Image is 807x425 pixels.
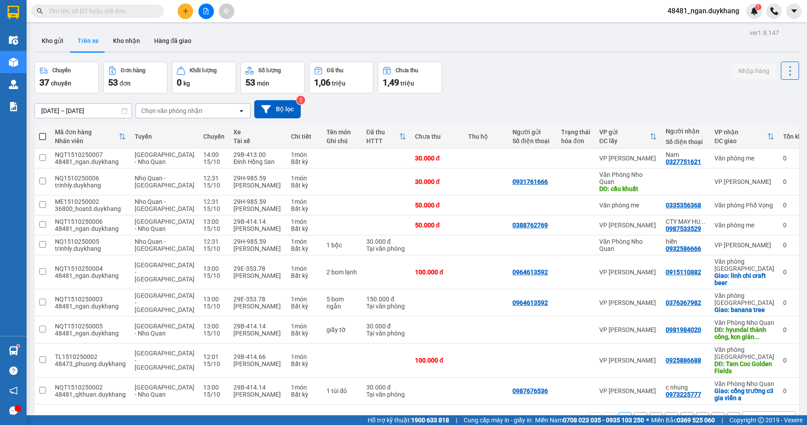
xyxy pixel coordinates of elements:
div: DĐ: Tam Coc Golden Fields [714,360,774,374]
span: plus [182,8,189,14]
span: file-add [203,8,209,14]
div: Tại văn phòng [366,330,406,337]
div: 48481_ngan.duykhang [55,158,126,165]
div: 30.000 đ [366,384,406,391]
svg: open [238,107,245,114]
span: Miền Bắc [651,415,715,425]
div: Bất kỳ [291,272,318,279]
div: 30.000 đ [415,155,459,162]
div: [PERSON_NAME] [233,303,282,310]
div: NQT1510250006 [55,218,126,225]
button: file-add [198,4,214,19]
div: 150.000 đ [366,296,406,303]
div: 50.000 đ [415,202,459,209]
img: warehouse-icon [9,80,18,89]
button: Hàng đã giao [147,30,198,51]
div: c nhung [666,384,706,391]
div: VP [PERSON_NAME] [599,326,657,333]
div: 15/10 [203,303,225,310]
div: 0388762769 [512,222,548,229]
div: VP [PERSON_NAME] [599,155,657,162]
div: 0987676536 [512,387,548,394]
div: 29B-413.00 [233,151,282,158]
div: VP gửi [599,129,650,136]
div: Giao: linh chi craft beer [714,272,774,286]
div: 100.000 đ [415,269,459,276]
div: [PERSON_NAME] [233,205,282,212]
div: Văn phòng [GEOGRAPHIC_DATA] [714,258,774,272]
div: Giao: cổng trường c3 gia viễn a [714,387,774,402]
div: Xe [233,129,282,136]
div: NQT1510250003 [55,296,126,303]
div: Bất kỳ [291,360,318,367]
button: Đơn hàng53đơn [103,62,167,94]
div: 0 [783,357,805,364]
div: trinhly.duykhang [55,182,126,189]
div: 15/10 [203,330,225,337]
div: Số điện thoại [666,138,706,145]
div: 30.000 đ [366,238,406,245]
svg: open [783,415,790,422]
div: 15/10 [203,360,225,367]
button: Trên xe [70,30,106,51]
div: Bất kỳ [291,245,318,252]
div: Văn Phòng Nho Quan [599,171,657,185]
div: Chuyến [203,133,225,140]
span: chuyến [51,80,71,87]
button: Nhập hàng [731,63,776,79]
span: question-circle [9,367,18,375]
div: 14:00 [203,151,225,158]
div: Đinh Hồng San [233,158,282,165]
div: DĐ: cầu khuất [599,185,657,192]
div: Chọn văn phòng nhận [141,106,202,115]
input: Select a date range. [35,104,132,118]
sup: 1 [17,345,19,347]
div: giấy tờ [326,326,357,333]
div: VP [PERSON_NAME] [599,357,657,364]
span: | [722,415,723,425]
div: Văn Phòng Nho Quan [599,238,657,252]
th: Toggle SortBy [710,125,779,148]
div: [PERSON_NAME] [233,330,282,337]
div: 0915110882 [666,269,701,276]
div: 0 [783,269,805,276]
img: solution-icon [9,102,18,111]
img: phone-icon [770,7,778,15]
div: 29E-353.78 [233,265,282,272]
div: 0932586666 [666,245,701,252]
div: Bất kỳ [291,182,318,189]
div: 29E-353.78 [233,296,282,303]
button: aim [219,4,234,19]
div: 29H-985.59 [233,175,282,182]
div: Bất kỳ [291,303,318,310]
span: ... [754,333,760,340]
div: 1 món [291,218,318,225]
div: Văn phòng me [599,202,657,209]
div: NQT1510250005 [55,323,126,330]
button: caret-down [786,4,802,19]
span: caret-down [790,7,798,15]
div: 0376367982 [666,299,701,306]
b: Duy Khang Limousine [72,10,178,21]
div: 0981984020 [666,326,701,333]
div: 12:31 [203,238,225,245]
div: 5 bom ngắn [326,296,357,310]
div: 1 món [291,198,318,205]
div: 13:00 [203,218,225,225]
div: DĐ: hyundai thành công, kcn gián khẩu [714,326,774,340]
div: NQT1510250007 [55,151,126,158]
button: Bộ lọc [254,100,301,118]
div: hiền [666,238,706,245]
span: aim [223,8,229,14]
div: Văn phòng [GEOGRAPHIC_DATA] [714,346,774,360]
img: warehouse-icon [9,58,18,67]
div: VP [PERSON_NAME] [599,299,657,306]
div: 13:00 [203,265,225,272]
span: Cung cấp máy in - giấy in: [464,415,533,425]
span: [GEOGRAPHIC_DATA] - Nho Quan [135,323,194,337]
div: 48481_ngan.duykhang [55,330,126,337]
div: 29H-985.59 [233,238,282,245]
div: 48481_qlthuan.duykhang [55,391,126,398]
div: 12:31 [203,175,225,182]
div: 0964613592 [512,299,548,306]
